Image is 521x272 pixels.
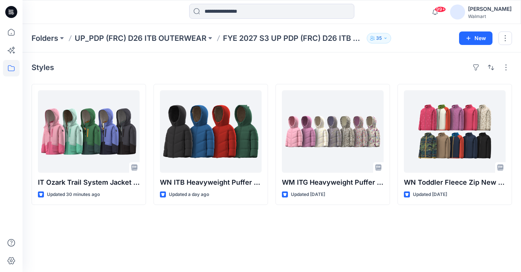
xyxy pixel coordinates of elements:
[376,34,382,42] p: 35
[291,191,325,199] p: Updated [DATE]
[435,6,446,12] span: 99+
[160,90,262,173] a: WN ITB Heavyweight Puffer 1003 New
[367,33,391,43] button: 35
[282,177,384,188] p: WM ITG Heavyweight Puffer Raglan New 1003
[404,177,506,188] p: WN Toddler Fleece Zip New 1003
[75,33,206,43] a: UP_PDP (FRC) D26 ITB OUTERWEAR
[47,191,100,199] p: Updated 30 minutes ago
[32,33,58,43] a: Folders
[413,191,447,199] p: Updated [DATE]
[160,177,262,188] p: WN ITB Heavyweight Puffer 1003 New
[459,31,492,45] button: New
[282,90,384,173] a: WM ITG Heavyweight Puffer Raglan New 1003
[450,4,465,19] img: avatar
[468,13,512,19] div: Walmart
[468,4,512,13] div: [PERSON_NAME]
[404,90,506,173] a: WN Toddler Fleece Zip New 1003
[223,33,364,43] p: FYE 2027 S3 UP PDP (FRC) D26 ITB Outerwear - Ozark Trail & Wonder Nation
[169,191,209,199] p: Updated a day ago
[32,63,54,72] h4: Styles
[38,177,140,188] p: IT Ozark Trail System Jacket 1003 NEW
[38,90,140,173] a: IT Ozark Trail System Jacket 1003 NEW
